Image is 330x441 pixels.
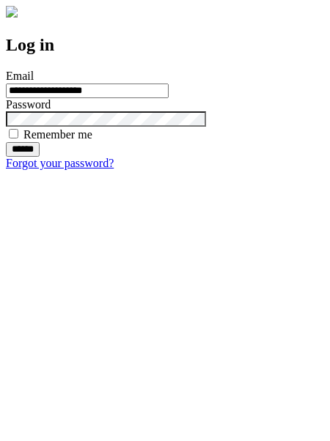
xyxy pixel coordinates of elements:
img: logo-4e3dc11c47720685a147b03b5a06dd966a58ff35d612b21f08c02c0306f2b779.png [6,6,18,18]
a: Forgot your password? [6,157,114,169]
label: Remember me [23,128,92,141]
label: Email [6,70,34,82]
h2: Log in [6,35,324,55]
label: Password [6,98,51,111]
